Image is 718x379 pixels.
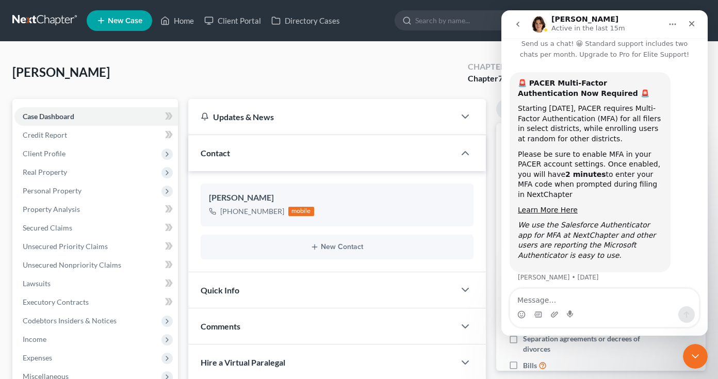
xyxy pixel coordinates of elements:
span: Personal Property [23,186,81,195]
span: Credit Report [23,130,67,139]
span: Contact [201,148,230,158]
a: Lawsuits [14,274,178,293]
a: Property Analysis [14,200,178,219]
span: Real Property [23,168,67,176]
a: Executory Contracts [14,293,178,311]
span: Executory Contracts [23,298,89,306]
div: mobile [288,207,314,216]
iframe: Intercom live chat [501,10,708,336]
span: Lawsuits [23,279,51,288]
a: Case Dashboard [14,107,178,126]
span: Bills [523,360,537,371]
span: [PERSON_NAME] [12,64,110,79]
span: Quick Info [201,285,239,295]
span: Client Profile [23,149,66,158]
span: New Case [108,17,142,25]
input: Search by name... [415,11,510,30]
div: [PERSON_NAME] [209,192,465,204]
a: Client Portal [199,11,266,30]
button: New Contact [209,243,465,251]
iframe: Intercom live chat [683,344,708,369]
span: Separation agreements or decrees of divorces [523,334,645,354]
span: Case Dashboard [23,112,74,121]
span: Unsecured Priority Claims [23,242,108,251]
span: Unsecured Nonpriority Claims [23,260,121,269]
a: Secured Claims [14,219,178,237]
div: Chapter [468,73,505,85]
a: Unsecured Nonpriority Claims [14,256,178,274]
span: Secured Claims [23,223,72,232]
span: Income [23,335,46,343]
a: Directory Cases [266,11,345,30]
div: [PHONE_NUMBER] [220,206,284,217]
span: Property Analysis [23,205,80,213]
span: Comments [201,321,240,331]
span: Hire a Virtual Paralegal [201,357,285,367]
a: Unsecured Priority Claims [14,237,178,256]
div: Updates & News [201,111,443,122]
a: Home [155,11,199,30]
div: Chapter [468,61,505,73]
span: Codebtors Insiders & Notices [23,316,117,325]
a: Credit Report [14,126,178,144]
a: Docs [496,99,531,119]
span: Expenses [23,353,52,362]
span: 7 [498,73,503,83]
